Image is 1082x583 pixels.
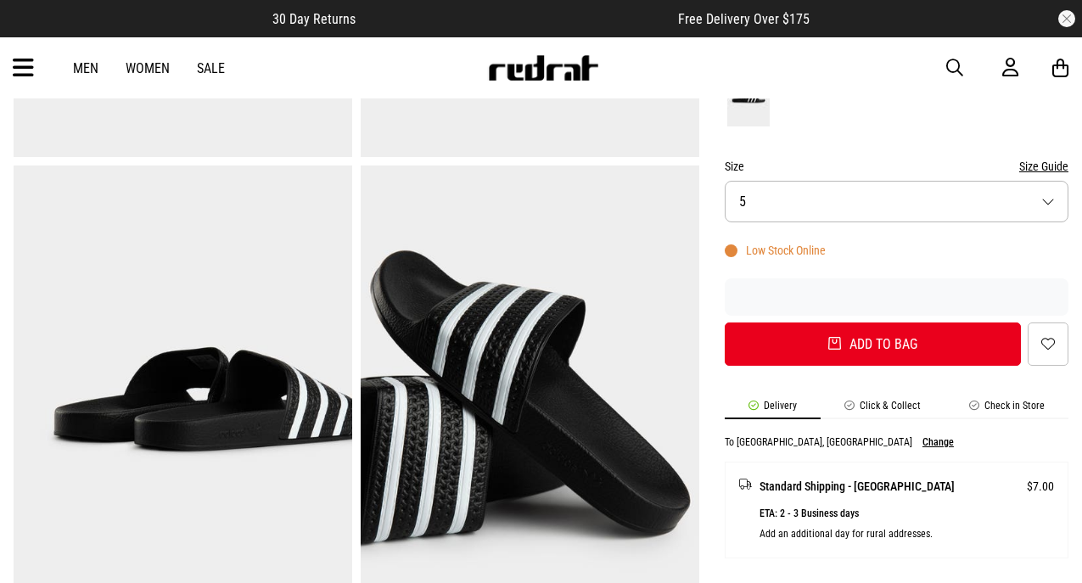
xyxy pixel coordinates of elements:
[821,400,945,419] li: Click & Collect
[725,244,826,257] div: Low Stock Online
[922,436,954,448] button: Change
[272,11,356,27] span: 30 Day Returns
[73,60,98,76] a: Men
[126,60,170,76] a: Women
[725,436,912,448] p: To [GEOGRAPHIC_DATA], [GEOGRAPHIC_DATA]
[197,60,225,76] a: Sale
[725,322,1021,366] button: Add to bag
[14,7,64,58] button: Open LiveChat chat widget
[1019,156,1068,177] button: Size Guide
[725,181,1068,222] button: 5
[760,476,955,496] span: Standard Shipping - [GEOGRAPHIC_DATA]
[678,11,810,27] span: Free Delivery Over $175
[945,400,1068,419] li: Check in Store
[739,193,746,210] span: 5
[1027,476,1054,496] span: $7.00
[390,10,644,27] iframe: Customer reviews powered by Trustpilot
[725,156,1068,177] div: Size
[760,503,1054,544] p: ETA: 2 - 3 Business days Add an additional day for rural addresses.
[725,289,1068,306] iframe: Customer reviews powered by Trustpilot
[487,55,599,81] img: Redrat logo
[725,400,821,419] li: Delivery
